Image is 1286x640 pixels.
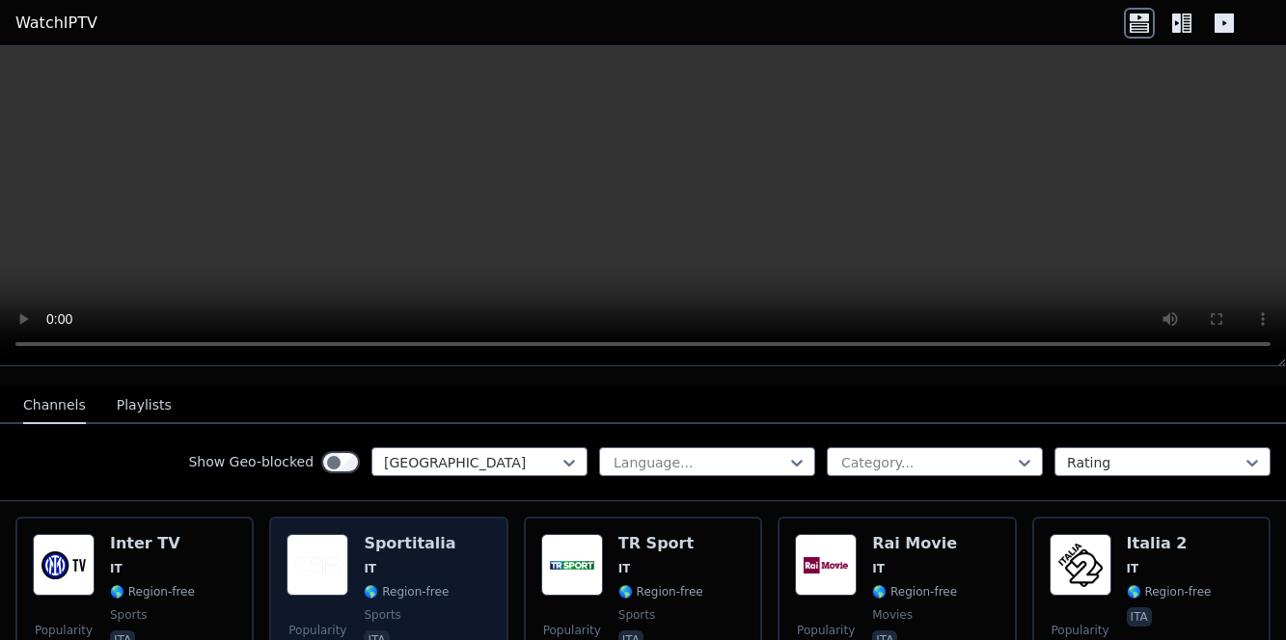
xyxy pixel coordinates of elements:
[1127,534,1212,553] h6: Italia 2
[872,561,885,576] span: IT
[364,534,455,553] h6: Sportitalia
[1127,561,1139,576] span: IT
[188,452,314,471] label: Show Geo-blocked
[543,623,601,638] span: Popularity
[110,561,123,576] span: IT
[15,12,97,35] a: WatchIPTV
[1050,534,1111,596] img: Italia 2
[33,534,95,596] img: Inter TV
[110,534,195,553] h6: Inter TV
[364,607,400,623] span: sports
[110,607,147,623] span: sports
[288,623,346,638] span: Popularity
[872,584,957,600] span: 🌎 Region-free
[35,623,93,638] span: Popularity
[1127,607,1152,627] p: ita
[364,561,376,576] span: IT
[1052,623,1109,638] span: Popularity
[364,584,449,600] span: 🌎 Region-free
[110,584,195,600] span: 🌎 Region-free
[618,534,703,553] h6: TR Sport
[618,561,631,576] span: IT
[872,607,913,623] span: movies
[872,534,957,553] h6: Rai Movie
[795,534,857,596] img: Rai Movie
[618,584,703,600] span: 🌎 Region-free
[117,387,172,424] button: Playlists
[541,534,603,596] img: TR Sport
[287,534,348,596] img: Sportitalia
[23,387,86,424] button: Channels
[618,607,655,623] span: sports
[1127,584,1212,600] span: 🌎 Region-free
[797,623,855,638] span: Popularity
